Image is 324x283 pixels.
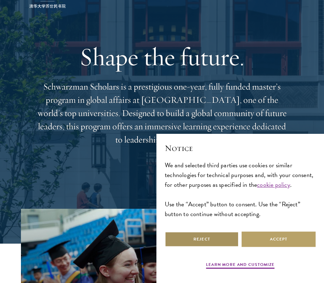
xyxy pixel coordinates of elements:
[165,160,316,219] div: We and selected third parties use cookies or similar technologies for technical purposes and, wit...
[257,180,290,189] a: cookie policy
[206,261,274,270] button: Learn more and customize
[165,142,316,154] h2: Notice
[165,231,239,247] button: Reject
[36,42,288,71] h1: Shape the future.
[242,231,316,247] button: Accept
[36,80,288,146] p: Schwarzman Scholars is a prestigious one-year, fully funded master’s program in global affairs at...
